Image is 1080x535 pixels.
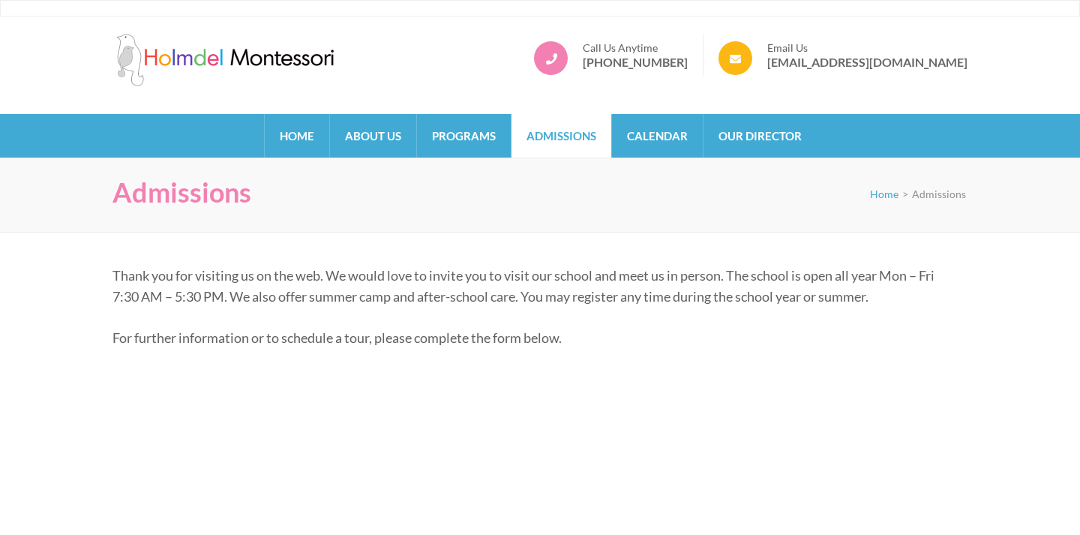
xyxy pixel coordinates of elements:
span: > [902,188,908,200]
span: Email Us [767,41,967,55]
p: For further information or to schedule a tour, please complete the form below. [112,327,956,348]
a: [EMAIL_ADDRESS][DOMAIN_NAME] [767,55,967,70]
a: [PHONE_NUMBER] [583,55,688,70]
a: Home [265,114,329,158]
p: Thank you for visiting us on the web. We would love to invite you to visit our school and meet us... [112,265,956,307]
a: Home [870,188,898,200]
a: Our Director [703,114,817,158]
a: Programs [417,114,511,158]
a: Admissions [511,114,611,158]
a: About Us [330,114,416,158]
span: Call Us Anytime [583,41,688,55]
h1: Admissions [112,176,251,209]
a: Calendar [612,114,703,158]
img: Holmdel Montessori School [112,34,337,86]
